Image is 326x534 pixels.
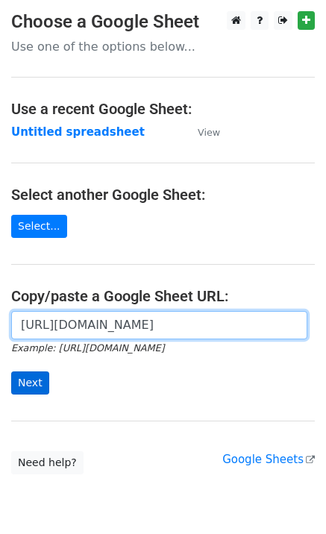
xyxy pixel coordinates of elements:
iframe: Chat Widget [251,462,326,534]
p: Use one of the options below... [11,39,315,54]
a: Need help? [11,451,84,474]
h3: Choose a Google Sheet [11,11,315,33]
h4: Use a recent Google Sheet: [11,100,315,118]
a: Untitled spreadsheet [11,125,145,139]
a: Google Sheets [222,453,315,466]
input: Next [11,371,49,395]
small: Example: [URL][DOMAIN_NAME] [11,342,164,354]
input: Paste your Google Sheet URL here [11,311,307,339]
small: View [198,127,220,138]
h4: Select another Google Sheet: [11,186,315,204]
a: View [183,125,220,139]
h4: Copy/paste a Google Sheet URL: [11,287,315,305]
a: Select... [11,215,67,238]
